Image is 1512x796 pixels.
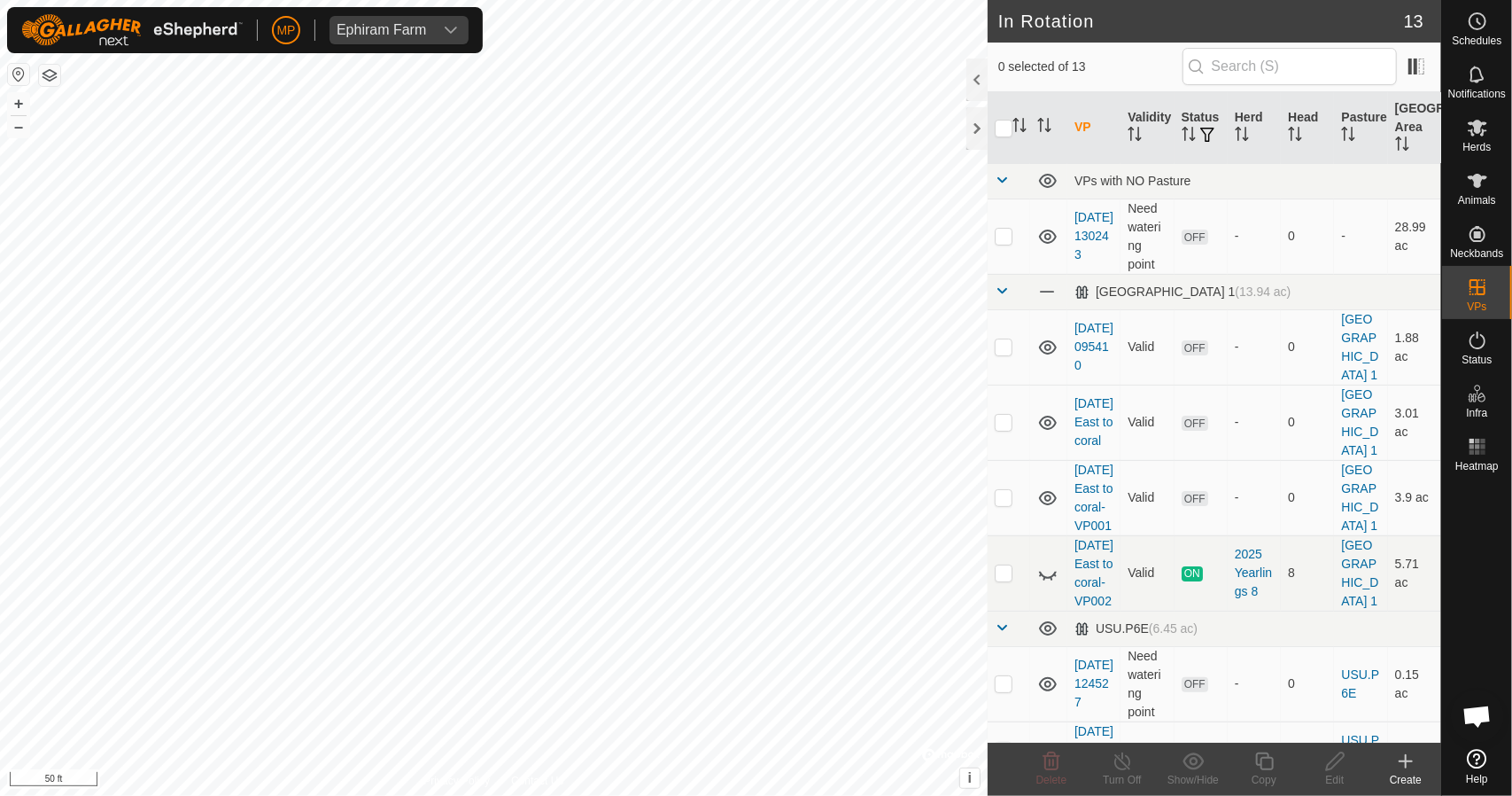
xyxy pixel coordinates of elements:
[433,16,469,44] div: dropdown trigger
[1182,566,1203,581] span: ON
[1235,488,1274,507] div: -
[1341,312,1378,382] a: [GEOGRAPHIC_DATA] 1
[1012,121,1027,135] p-sorticon: Activate to sort
[1341,667,1379,700] a: USU.P6E
[1462,355,1492,365] span: Status
[277,21,296,40] span: MP
[1074,285,1291,300] div: [GEOGRAPHIC_DATA] 1
[330,16,433,44] span: Ephiram Farm
[1158,772,1229,788] div: Show/Hide
[1175,92,1228,164] th: Status
[1442,742,1512,792] a: Help
[1149,621,1198,636] span: (6.45 ac)
[1395,139,1409,153] p-sorticon: Activate to sort
[1462,142,1491,152] span: Herds
[511,773,563,789] a: Contact Us
[423,773,490,789] a: Privacy Policy
[1388,460,1441,535] td: 3.9 ac
[1341,463,1378,533] a: [GEOGRAPHIC_DATA] 1
[968,770,972,785] span: i
[1074,658,1113,709] a: [DATE] 124527
[1281,199,1334,274] td: 0
[1120,722,1174,778] td: Valid
[8,116,29,137] button: –
[1281,92,1334,164] th: Head
[1037,121,1051,135] p-sorticon: Activate to sort
[1281,535,1334,611] td: 8
[1074,463,1113,533] a: [DATE] East to coral-VP001
[1235,675,1274,693] div: -
[1281,646,1334,722] td: 0
[1128,129,1142,144] p-sorticon: Activate to sort
[1458,195,1496,206] span: Animals
[1074,724,1113,776] a: [DATE] 060500
[1235,413,1274,432] div: -
[1120,646,1174,722] td: Need watering point
[1182,677,1208,692] span: OFF
[1334,92,1387,164] th: Pasture
[1388,199,1441,274] td: 28.99 ac
[1388,92,1441,164] th: [GEOGRAPHIC_DATA] Area
[1404,8,1423,35] span: 13
[1120,309,1174,385] td: Valid
[1388,535,1441,611] td: 5.71 ac
[1182,491,1208,506] span: OFF
[8,64,29,85] button: Reset Map
[998,11,1404,32] h2: In Rotation
[1074,396,1113,448] a: [DATE] East to coral
[1388,722,1441,778] td: 0.2 ac
[1281,385,1334,460] td: 0
[1450,248,1503,259] span: Neckbands
[1281,722,1334,778] td: 0
[1235,129,1249,144] p-sorticon: Activate to sort
[1229,772,1299,788] div: Copy
[1067,92,1120,164] th: VP
[1087,772,1158,788] div: Turn Off
[1074,538,1113,608] a: [DATE] East to coral-VP002
[1235,338,1274,356] div: -
[1074,321,1113,372] a: [DATE] 095410
[1466,774,1488,784] span: Help
[1281,460,1334,535] td: 0
[1466,408,1487,418] span: Infra
[1120,199,1174,274] td: Need watering point
[1235,285,1291,299] span: (13.94 ac)
[1334,199,1387,274] td: -
[1074,210,1113,261] a: [DATE] 130243
[1388,309,1441,385] td: 1.88 ac
[1074,621,1198,636] div: USU.P6E
[1299,772,1370,788] div: Edit
[1120,535,1174,611] td: Valid
[8,93,29,114] button: +
[1235,545,1274,601] div: 2025 Yearlings 8
[1228,92,1281,164] th: Herd
[1388,385,1441,460] td: 3.01 ac
[1120,385,1174,460] td: Valid
[1281,309,1334,385] td: 0
[1120,92,1174,164] th: Validity
[1341,538,1378,608] a: [GEOGRAPHIC_DATA] 1
[337,23,426,37] div: Ephiram Farm
[1182,416,1208,431] span: OFF
[1182,230,1208,245] span: OFF
[1388,646,1441,722] td: 0.15 ac
[1288,129,1302,144] p-sorticon: Activate to sort
[1235,741,1274,760] div: -
[1370,772,1441,788] div: Create
[1448,89,1506,99] span: Notifications
[1235,227,1274,246] div: -
[21,14,243,46] img: Gallagher Logo
[1341,387,1378,457] a: [GEOGRAPHIC_DATA] 1
[1452,35,1501,46] span: Schedules
[1182,129,1196,144] p-sorticon: Activate to sort
[1467,301,1486,312] span: VPs
[1341,733,1379,766] a: USU.P6E
[1182,48,1397,85] input: Search (S)
[1182,340,1208,355] span: OFF
[1455,461,1499,472] span: Heatmap
[1341,129,1355,144] p-sorticon: Activate to sort
[998,58,1182,76] span: 0 selected of 13
[1074,174,1434,188] div: VPs with NO Pasture
[1451,690,1504,743] div: Open chat
[39,65,60,86] button: Map Layers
